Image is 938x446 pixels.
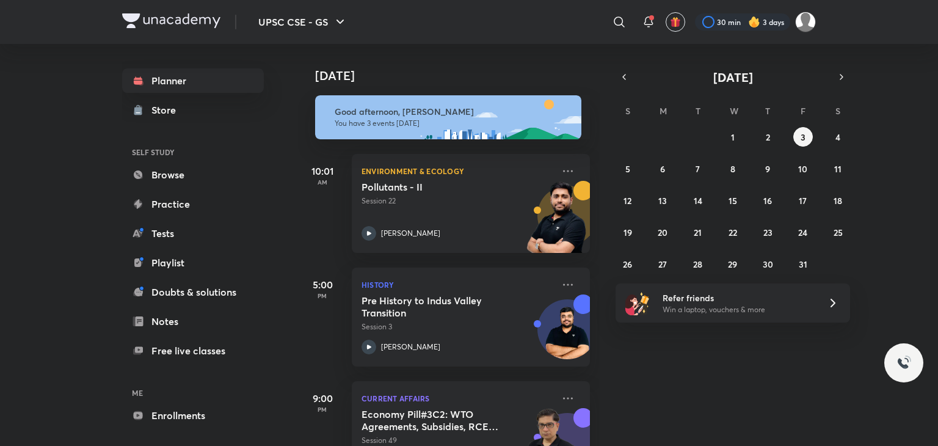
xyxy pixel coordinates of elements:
[758,191,777,210] button: October 16, 2025
[122,280,264,304] a: Doubts & solutions
[799,195,807,207] abbr: October 17, 2025
[723,127,743,147] button: October 1, 2025
[663,304,813,315] p: Win a laptop, vouchers & more
[624,195,631,207] abbr: October 12, 2025
[381,228,440,239] p: [PERSON_NAME]
[122,192,264,216] a: Practice
[122,309,264,334] a: Notes
[693,258,702,270] abbr: October 28, 2025
[729,195,737,207] abbr: October 15, 2025
[298,178,347,186] p: AM
[748,16,760,28] img: streak
[298,391,347,406] h5: 9:00
[835,131,840,143] abbr: October 4, 2025
[618,254,638,274] button: October 26, 2025
[653,254,672,274] button: October 27, 2025
[763,258,773,270] abbr: October 30, 2025
[298,406,347,413] p: PM
[122,13,220,31] a: Company Logo
[658,258,667,270] abbr: October 27, 2025
[896,356,911,370] img: ttu
[618,222,638,242] button: October 19, 2025
[795,12,816,32] img: Shubham Kumar
[723,222,743,242] button: October 22, 2025
[362,277,553,292] p: History
[798,227,807,238] abbr: October 24, 2025
[122,338,264,363] a: Free live classes
[335,106,570,117] h6: Good afternoon, [PERSON_NAME]
[122,98,264,122] a: Store
[122,163,264,187] a: Browse
[730,163,735,175] abbr: October 8, 2025
[758,159,777,178] button: October 9, 2025
[728,258,737,270] abbr: October 29, 2025
[694,195,702,207] abbr: October 14, 2025
[798,163,807,175] abbr: October 10, 2025
[688,222,708,242] button: October 21, 2025
[694,227,702,238] abbr: October 21, 2025
[122,142,264,163] h6: SELF STUDY
[122,382,264,403] h6: ME
[122,68,264,93] a: Planner
[362,435,553,446] p: Session 49
[663,291,813,304] h6: Refer friends
[696,163,700,175] abbr: October 7, 2025
[793,159,813,178] button: October 10, 2025
[765,163,770,175] abbr: October 9, 2025
[758,222,777,242] button: October 23, 2025
[688,254,708,274] button: October 28, 2025
[799,258,807,270] abbr: October 31, 2025
[793,254,813,274] button: October 31, 2025
[625,291,650,315] img: referral
[666,12,685,32] button: avatar
[653,222,672,242] button: October 20, 2025
[122,221,264,246] a: Tests
[624,227,632,238] abbr: October 19, 2025
[122,250,264,275] a: Playlist
[730,105,738,117] abbr: Wednesday
[298,277,347,292] h5: 5:00
[298,164,347,178] h5: 10:01
[660,105,667,117] abbr: Monday
[658,227,667,238] abbr: October 20, 2025
[653,159,672,178] button: October 6, 2025
[315,95,581,139] img: afternoon
[835,105,840,117] abbr: Saturday
[793,191,813,210] button: October 17, 2025
[335,119,570,128] p: You have 3 events [DATE]
[713,69,753,86] span: [DATE]
[834,195,842,207] abbr: October 18, 2025
[763,227,773,238] abbr: October 23, 2025
[723,254,743,274] button: October 29, 2025
[766,131,770,143] abbr: October 2, 2025
[729,227,737,238] abbr: October 22, 2025
[834,227,843,238] abbr: October 25, 2025
[723,159,743,178] button: October 8, 2025
[765,105,770,117] abbr: Thursday
[625,105,630,117] abbr: Sunday
[801,105,805,117] abbr: Friday
[618,159,638,178] button: October 5, 2025
[122,13,220,28] img: Company Logo
[538,306,597,365] img: Avatar
[251,10,355,34] button: UPSC CSE - GS
[151,103,183,117] div: Store
[623,258,632,270] abbr: October 26, 2025
[758,254,777,274] button: October 30, 2025
[633,68,833,86] button: [DATE]
[658,195,667,207] abbr: October 13, 2025
[362,164,553,178] p: Environment & Ecology
[758,127,777,147] button: October 2, 2025
[696,105,700,117] abbr: Tuesday
[793,127,813,147] button: October 3, 2025
[670,16,681,27] img: avatar
[362,181,514,193] h5: Pollutants - II
[723,191,743,210] button: October 15, 2025
[793,222,813,242] button: October 24, 2025
[298,292,347,299] p: PM
[362,294,514,319] h5: Pre History to Indus Valley Transition
[625,163,630,175] abbr: October 5, 2025
[362,391,553,406] p: Current Affairs
[523,181,590,265] img: unacademy
[828,191,848,210] button: October 18, 2025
